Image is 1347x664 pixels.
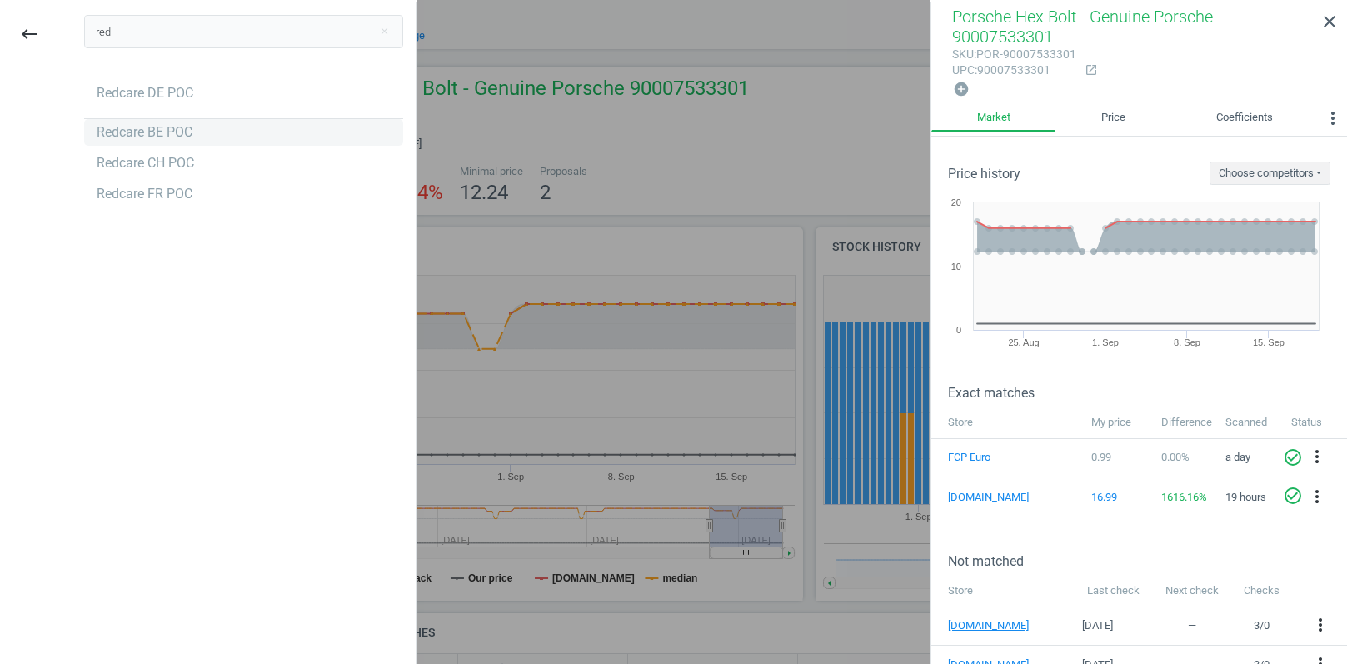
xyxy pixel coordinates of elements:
[1218,407,1283,438] th: Scanned
[931,575,1074,607] th: Store
[1152,575,1231,607] th: Next check
[1082,619,1113,632] span: [DATE]
[948,553,1347,569] h3: Not matched
[1171,104,1319,132] a: Coefficients
[1232,575,1291,607] th: Checks
[948,385,1347,401] h3: Exact matches
[19,24,39,44] i: keyboard_backspace
[948,166,1020,182] h3: Price history
[1093,337,1120,347] tspan: 1. Sep
[952,47,1076,62] div: : POR-90007533301
[931,407,1083,438] th: Store
[1153,407,1218,438] th: Difference
[97,185,192,203] div: Redcare FR POC
[952,62,1076,78] div: : 90007533301
[952,80,970,99] button: add_circle
[948,618,1048,633] a: [DOMAIN_NAME]
[1152,607,1231,646] td: —
[948,490,1031,505] a: [DOMAIN_NAME]
[97,154,194,172] div: Redcare CH POC
[1307,447,1327,467] i: more_vert
[1055,104,1170,132] a: Price
[1320,12,1340,32] i: close
[951,197,961,207] text: 20
[1175,337,1201,347] tspan: 8. Sep
[97,84,193,102] div: Redcare DE POC
[952,63,975,77] span: upc
[1319,104,1347,137] button: more_vert
[1307,487,1327,508] button: more_vert
[1210,162,1330,185] button: Choose competitors
[1225,491,1266,503] span: 19 hours
[1283,486,1303,506] i: check_circle_outline
[952,47,974,61] span: sku
[1307,487,1327,507] i: more_vert
[1161,451,1190,463] span: 0.00 %
[1310,615,1330,637] button: more_vert
[1232,607,1291,646] td: 3 / 0
[1083,407,1152,438] th: My price
[97,123,192,142] div: Redcare BE POC
[948,450,1031,465] a: FCP Euro
[1283,447,1303,467] i: check_circle_outline
[931,104,1055,132] a: Market
[1091,490,1145,505] div: 16.99
[372,24,397,39] button: Close
[1161,491,1207,503] span: 1616.16 %
[84,15,403,48] input: Search campaign
[1323,108,1343,128] i: more_vert
[1253,337,1285,347] tspan: 15. Sep
[1283,407,1347,438] th: Status
[10,15,48,54] button: keyboard_backspace
[1225,451,1250,463] span: a day
[1076,63,1098,78] a: open_in_new
[1310,615,1330,635] i: more_vert
[956,325,961,335] text: 0
[1085,63,1098,77] i: open_in_new
[1009,337,1040,347] tspan: 25. Aug
[1307,447,1327,468] button: more_vert
[1074,575,1152,607] th: Last check
[1091,450,1145,465] div: 0.99
[953,81,970,97] i: add_circle
[952,7,1213,47] span: Porsche Hex Bolt - Genuine Porsche 90007533301
[951,262,961,272] text: 10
